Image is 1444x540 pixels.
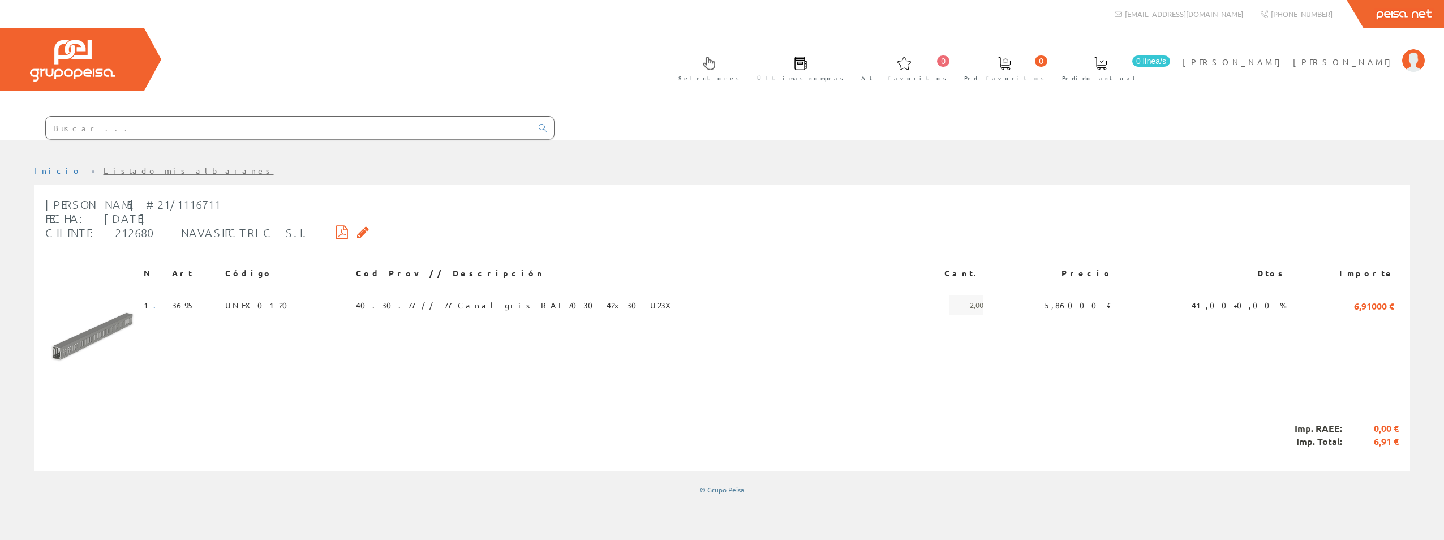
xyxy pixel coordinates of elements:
th: Código [221,263,352,284]
a: Últimas compras [746,47,849,88]
span: 6,91 € [1342,435,1399,448]
span: Selectores [678,72,740,84]
span: 2,00 [949,295,983,315]
th: Dtos [1117,263,1292,284]
span: [EMAIL_ADDRESS][DOMAIN_NAME] [1125,9,1243,19]
span: [PERSON_NAME] #21/1116711 Fecha: [DATE] Cliente: 212680 - NAVASLECTRIC S.L. [45,198,309,239]
th: Importe [1291,263,1399,284]
div: © Grupo Peisa [34,485,1410,495]
span: Ped. favoritos [964,72,1045,84]
span: [PERSON_NAME] [PERSON_NAME] [1183,56,1396,67]
div: Imp. RAEE: Imp. Total: [45,408,1399,462]
span: 3695 [172,295,195,315]
a: Listado mis albaranes [104,165,274,175]
span: 40.30.77 // 77 Canal gris RAL7030 42x30 U23X [356,295,678,315]
span: 0 [937,55,949,67]
input: Buscar ... [46,117,532,139]
th: N [139,263,167,284]
span: 0 línea/s [1132,55,1170,67]
a: Selectores [667,47,745,88]
span: 0,00 € [1342,422,1399,435]
a: . [153,300,163,310]
th: Art [167,263,221,284]
img: Grupo Peisa [30,40,115,82]
span: Pedido actual [1062,72,1139,84]
a: Inicio [34,165,82,175]
a: [PERSON_NAME] [PERSON_NAME] [1183,47,1425,58]
span: 1 [144,295,163,315]
span: 41,00+0,00 % [1192,295,1287,315]
span: 5,86000 € [1045,295,1112,315]
span: Últimas compras [757,72,844,84]
th: Cant. [907,263,988,284]
th: Precio [988,263,1117,284]
span: 6,91000 € [1354,295,1394,315]
span: [PHONE_NUMBER] [1271,9,1333,19]
th: Cod Prov // Descripción [351,263,906,284]
i: Descargar PDF [336,228,348,236]
span: UNEX0120 [225,295,294,315]
span: 0 [1035,55,1047,67]
i: Solicitar por email copia firmada [357,228,369,236]
img: Foto artículo (150x150) [50,295,135,380]
span: Art. favoritos [861,72,947,84]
